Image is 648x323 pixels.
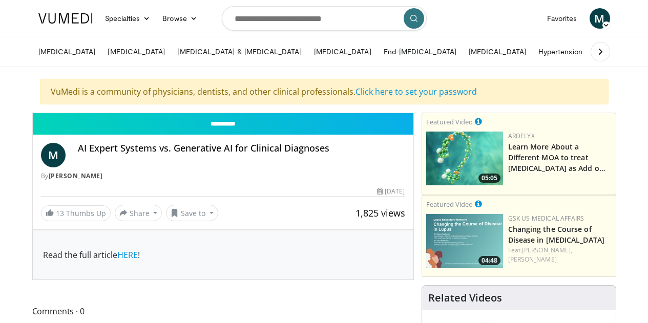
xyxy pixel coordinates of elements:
[532,41,589,62] a: Hypertension
[166,205,218,221] button: Save to
[38,13,93,24] img: VuMedi Logo
[508,132,535,140] a: Ardelyx
[426,132,503,185] a: 05:05
[117,249,138,261] a: HERE
[308,41,378,62] a: [MEDICAL_DATA]
[356,207,405,219] span: 1,825 views
[49,171,103,180] a: [PERSON_NAME]
[43,249,403,261] p: Read the full article !
[508,255,557,264] a: [PERSON_NAME]
[428,292,502,304] h4: Related Videos
[590,8,610,29] a: M
[478,174,500,183] span: 05:05
[115,205,162,221] button: Share
[222,6,427,31] input: Search topics, interventions
[426,117,473,126] small: Featured Video
[377,187,405,196] div: [DATE]
[522,246,572,254] a: [PERSON_NAME],
[426,214,503,268] img: 617c1126-5952-44a1-b66c-75ce0166d71c.png.150x105_q85_crop-smart_upscale.jpg
[426,132,503,185] img: e6d17344-fbfb-4f72-bd0b-67fd5f7f5bb5.png.150x105_q85_crop-smart_upscale.png
[478,256,500,265] span: 04:48
[41,205,111,221] a: 13 Thumbs Up
[32,41,102,62] a: [MEDICAL_DATA]
[508,214,584,223] a: GSK US Medical Affairs
[32,305,414,318] span: Comments 0
[40,79,609,104] div: VuMedi is a community of physicians, dentists, and other clinical professionals.
[426,214,503,268] a: 04:48
[99,8,157,29] a: Specialties
[426,200,473,209] small: Featured Video
[378,41,463,62] a: End-[MEDICAL_DATA]
[156,8,203,29] a: Browse
[56,208,64,218] span: 13
[101,41,171,62] a: [MEDICAL_DATA]
[541,8,583,29] a: Favorites
[508,246,612,264] div: Feat.
[463,41,532,62] a: [MEDICAL_DATA]
[356,86,477,97] a: Click here to set your password
[78,143,405,154] h4: AI Expert Systems vs. Generative AI for Clinical Diagnoses
[508,142,605,173] a: Learn More About a Different MOA to treat [MEDICAL_DATA] as Add o…
[508,224,605,245] a: Changing the Course of Disease in [MEDICAL_DATA]
[41,143,66,167] a: M
[171,41,307,62] a: [MEDICAL_DATA] & [MEDICAL_DATA]
[41,171,405,181] div: By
